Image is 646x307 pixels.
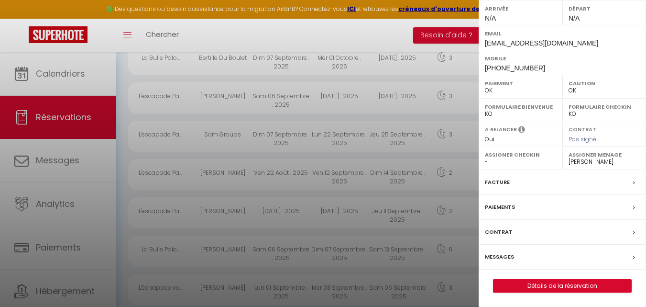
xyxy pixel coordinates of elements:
label: Mobile [485,54,640,63]
button: Ouvrir le widget de chat LiveChat [8,4,36,33]
label: Paiement [485,79,556,88]
span: [PHONE_NUMBER] [485,64,545,72]
button: Détails de la réservation [493,279,632,293]
label: Assigner Menage [569,150,640,159]
label: Email [485,29,640,38]
label: Formulaire Bienvenue [485,102,556,112]
label: Formulaire Checkin [569,102,640,112]
label: Caution [569,79,640,88]
span: N/A [569,14,580,22]
label: Paiements [485,202,515,212]
label: Contrat [569,125,596,132]
label: Messages [485,252,514,262]
a: Détails de la réservation [493,280,631,292]
label: Assigner Checkin [485,150,556,159]
i: Sélectionner OUI si vous souhaiter envoyer les séquences de messages post-checkout [518,125,525,136]
span: Pas signé [569,135,596,143]
label: Départ [569,4,640,13]
label: Contrat [485,227,513,237]
span: N/A [485,14,496,22]
span: [EMAIL_ADDRESS][DOMAIN_NAME] [485,39,598,47]
label: Arrivée [485,4,556,13]
label: A relancer [485,125,517,134]
label: Facture [485,177,510,187]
